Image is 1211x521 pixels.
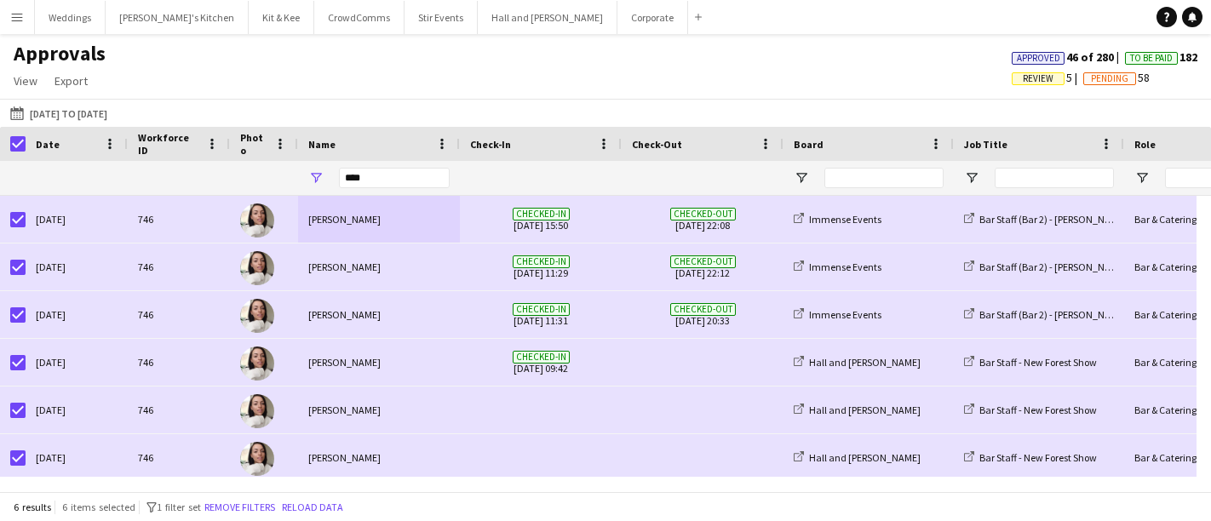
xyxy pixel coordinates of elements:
div: [PERSON_NAME] [298,339,460,386]
span: Photo [240,131,267,157]
button: Weddings [35,1,106,34]
div: [DATE] [26,386,128,433]
span: 6 items selected [62,501,135,513]
a: Bar Staff - New Forest Show [964,356,1097,369]
span: Checked-in [513,351,570,364]
div: 746 [128,196,230,243]
a: Hall and [PERSON_NAME] [794,451,921,464]
span: [DATE] 11:31 [470,291,611,338]
span: Role [1134,138,1156,151]
a: Bar Staff - New Forest Show [964,451,1097,464]
span: Checked-in [513,255,570,268]
span: Checked-out [670,303,736,316]
div: [PERSON_NAME] [298,386,460,433]
button: Open Filter Menu [1134,170,1150,186]
div: 746 [128,339,230,386]
span: Date [36,138,60,151]
span: Immense Events [809,308,881,321]
span: Hall and [PERSON_NAME] [809,451,921,464]
div: 746 [128,434,230,481]
span: Bar Staff - New Forest Show [979,356,1097,369]
img: Abigail Lenton [240,203,274,238]
span: Bar Staff (Bar 2) - [PERSON_NAME] Harbour Festival [979,260,1200,273]
img: Abigail Lenton [240,442,274,476]
span: Immense Events [809,260,881,273]
span: Workforce ID [138,131,199,157]
button: Open Filter Menu [308,170,324,186]
div: 746 [128,291,230,338]
button: Hall and [PERSON_NAME] [478,1,617,34]
img: Abigail Lenton [240,346,274,381]
span: Check-Out [632,138,682,151]
img: Abigail Lenton [240,251,274,285]
span: To Be Paid [1130,53,1173,64]
span: 58 [1083,70,1150,85]
div: [DATE] [26,434,128,481]
span: [DATE] 15:50 [470,196,611,243]
a: Immense Events [794,260,881,273]
span: 1 filter set [157,501,201,513]
div: [DATE] [26,243,128,290]
div: 746 [128,243,230,290]
span: Checked-in [513,303,570,316]
button: Corporate [617,1,688,34]
a: Bar Staff (Bar 2) - [PERSON_NAME] Harbour Festival [964,260,1200,273]
span: Board [794,138,824,151]
span: 5 [1012,70,1083,85]
span: 182 [1125,49,1197,65]
div: [PERSON_NAME] [298,196,460,243]
span: Name [308,138,336,151]
a: Bar Staff (Bar 2) - [PERSON_NAME] Harbour Festival [964,213,1200,226]
img: Abigail Lenton [240,394,274,428]
button: Remove filters [201,498,278,517]
span: Hall and [PERSON_NAME] [809,356,921,369]
span: Review [1023,73,1053,84]
div: [DATE] [26,196,128,243]
span: Approved [1017,53,1060,64]
a: Export [48,70,95,92]
span: Pending [1091,73,1128,84]
span: Bar Staff - New Forest Show [979,404,1097,416]
a: Immense Events [794,308,881,321]
span: Checked-in [513,208,570,220]
a: Hall and [PERSON_NAME] [794,404,921,416]
input: Name Filter Input [339,168,450,188]
span: [DATE] 22:12 [632,243,773,290]
span: Bar Staff (Bar 2) - [PERSON_NAME] Harbour Festival [979,308,1200,321]
span: Immense Events [809,213,881,226]
button: Reload data [278,498,347,517]
button: Open Filter Menu [794,170,809,186]
span: Bar Staff (Bar 2) - [PERSON_NAME] Harbour Festival [979,213,1200,226]
span: [DATE] 09:42 [470,339,611,386]
img: Abigail Lenton [240,299,274,333]
span: [DATE] 22:08 [632,196,773,243]
span: Check-In [470,138,511,151]
span: [DATE] 20:33 [632,291,773,338]
a: View [7,70,44,92]
div: [DATE] [26,339,128,386]
a: Hall and [PERSON_NAME] [794,356,921,369]
button: Kit & Kee [249,1,314,34]
span: [DATE] 11:29 [470,243,611,290]
button: Open Filter Menu [964,170,979,186]
span: Hall and [PERSON_NAME] [809,404,921,416]
button: [DATE] to [DATE] [7,103,111,123]
input: Board Filter Input [824,168,944,188]
span: Bar Staff - New Forest Show [979,451,1097,464]
div: [PERSON_NAME] [298,291,460,338]
span: Job Title [964,138,1007,151]
span: Checked-out [670,255,736,268]
span: 46 of 280 [1012,49,1125,65]
button: CrowdComms [314,1,405,34]
a: Bar Staff - New Forest Show [964,404,1097,416]
div: [DATE] [26,291,128,338]
span: View [14,73,37,89]
span: Checked-out [670,208,736,220]
div: [PERSON_NAME] [298,243,460,290]
button: Stir Events [405,1,478,34]
a: Bar Staff (Bar 2) - [PERSON_NAME] Harbour Festival [964,308,1200,321]
button: [PERSON_NAME]'s Kitchen [106,1,249,34]
input: Job Title Filter Input [995,168,1114,188]
a: Immense Events [794,213,881,226]
div: 746 [128,386,230,433]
